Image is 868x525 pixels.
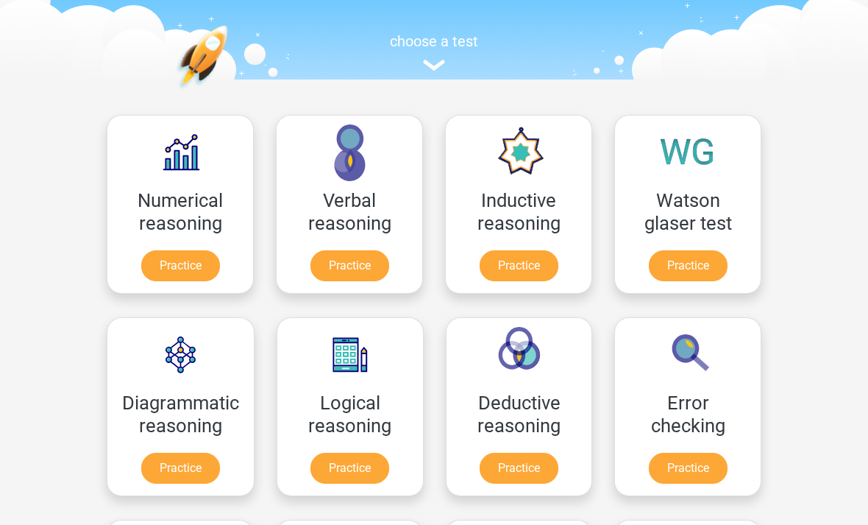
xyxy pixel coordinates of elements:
a: Practice [649,250,728,281]
a: Practice [649,453,728,484]
a: Practice [310,453,389,484]
h5: choose a test [96,32,772,50]
img: assessment [423,60,445,71]
a: Practice [480,453,558,484]
a: Practice [141,250,220,281]
a: Practice [310,250,389,281]
a: Practice [480,250,558,281]
a: choose a test [96,32,772,71]
img: practice [177,25,285,158]
a: Practice [141,453,220,484]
